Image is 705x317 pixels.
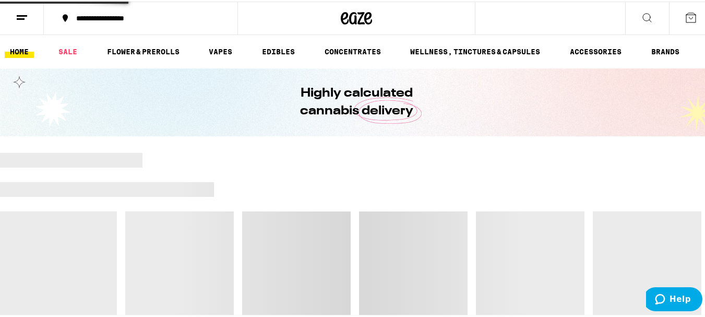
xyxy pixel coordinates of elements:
h1: Highly calculated cannabis delivery [270,83,443,119]
a: VAPES [204,44,237,56]
a: HOME [5,44,34,56]
a: FLOWER & PREROLLS [102,44,185,56]
a: BRANDS [646,44,685,56]
iframe: Opens a widget where you can find more information [646,286,702,312]
a: WELLNESS, TINCTURES & CAPSULES [405,44,545,56]
a: SALE [53,44,82,56]
a: CONCENTRATES [319,44,386,56]
a: ACCESSORIES [565,44,627,56]
a: EDIBLES [257,44,300,56]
